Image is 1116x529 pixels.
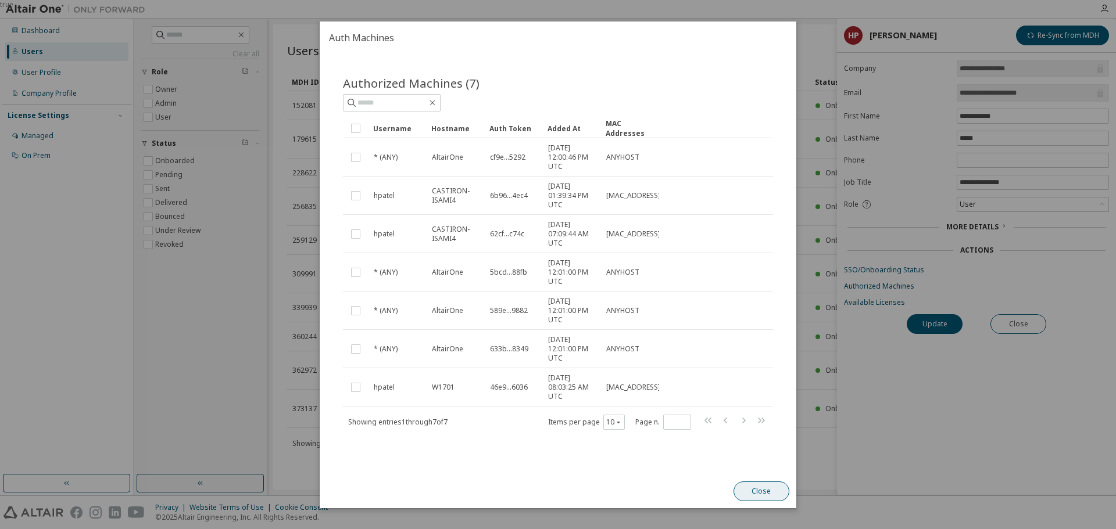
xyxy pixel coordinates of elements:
span: ANYHOST [606,306,639,315]
span: hpatel [374,191,395,200]
span: AltairOne [432,344,463,354]
span: [DATE] 12:01:00 PM UTC [548,297,596,325]
span: * (ANY) [374,268,398,277]
span: 62cf...c74c [490,229,524,239]
span: cf9e...5292 [490,153,525,162]
span: [DATE] 01:39:34 PM UTC [548,182,596,210]
span: [MAC_ADDRESS] [606,229,660,239]
span: [DATE] 07:09:44 AM UTC [548,220,596,248]
div: Added At [548,119,596,138]
span: ANYHOST [606,268,639,277]
span: Showing entries 1 through 7 of 7 [348,416,448,426]
div: MAC Addresses [606,118,654,138]
span: W1701 [432,383,455,392]
button: Close [734,481,789,501]
div: Username [373,119,422,138]
span: ANYHOST [606,153,639,162]
span: [DATE] 08:03:25 AM UTC [548,373,596,401]
span: [DATE] 12:01:00 PM UTC [548,258,596,286]
div: Auth Token [489,119,538,138]
button: 10 [606,417,622,426]
span: ANYHOST [606,344,639,354]
span: hpatel [374,229,395,239]
h2: Auth Machines [320,21,796,54]
span: Authorized Machines (7) [343,75,480,91]
span: Items per page [548,414,625,429]
span: 6b96...4ec4 [490,191,528,200]
span: * (ANY) [374,344,398,354]
span: CASTIRON-ISAMI4 [432,225,480,243]
span: CASTIRON-ISAMI4 [432,186,480,205]
span: Page n. [635,414,691,429]
span: AltairOne [432,153,463,162]
span: AltairOne [432,268,463,277]
span: hpatel [374,383,395,392]
span: * (ANY) [374,153,398,162]
span: * (ANY) [374,306,398,315]
div: Hostname [431,119,480,138]
span: AltairOne [432,306,463,315]
span: [MAC_ADDRESS] [606,383,660,392]
span: [DATE] 12:00:46 PM UTC [548,143,596,171]
span: 589e...9882 [490,306,528,315]
span: [MAC_ADDRESS] [606,191,660,200]
span: 46e9...6036 [490,383,528,392]
span: [DATE] 12:01:00 PM UTC [548,335,596,363]
span: 633b...8349 [490,344,528,354]
span: 5bcd...88fb [490,268,527,277]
